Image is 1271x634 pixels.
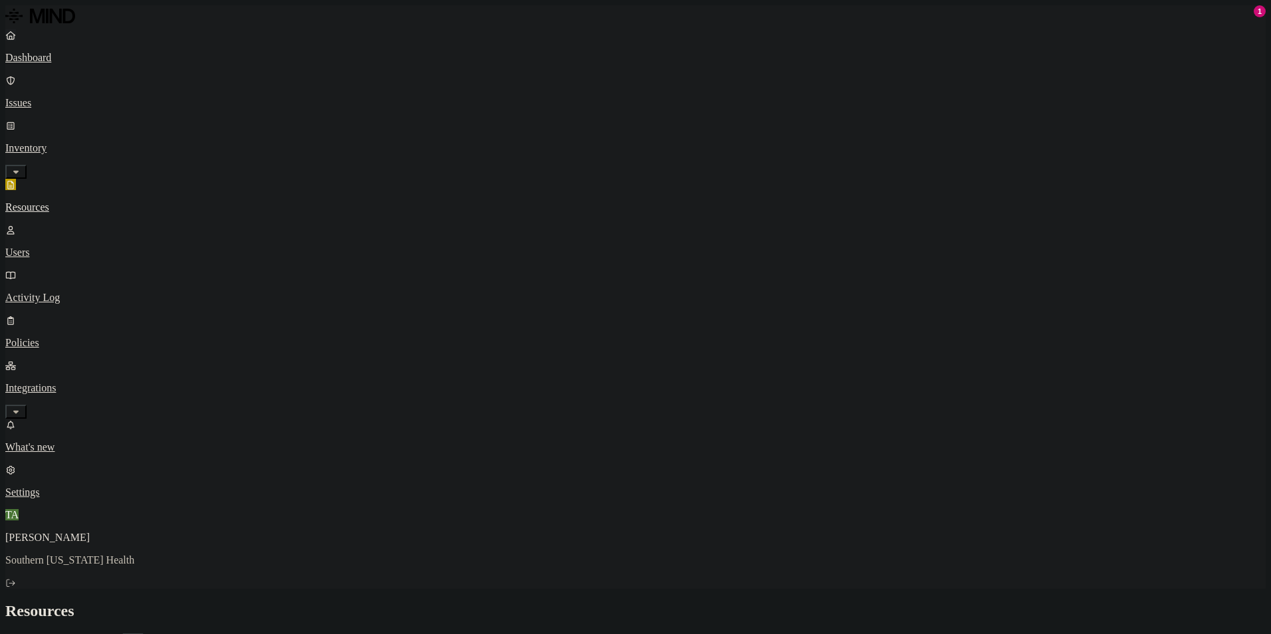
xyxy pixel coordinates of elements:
img: MIND [5,5,75,27]
p: Policies [5,337,1266,349]
p: Issues [5,97,1266,109]
a: Inventory [5,120,1266,177]
a: Integrations [5,360,1266,417]
div: 1 [1254,5,1266,17]
p: Integrations [5,382,1266,394]
p: Southern [US_STATE] Health [5,554,1266,566]
a: Issues [5,74,1266,109]
a: Policies [5,314,1266,349]
p: Dashboard [5,52,1266,64]
a: Activity Log [5,269,1266,304]
a: Resources [5,179,1266,213]
a: What's new [5,419,1266,453]
h2: Resources [5,602,1266,620]
p: Resources [5,201,1266,213]
p: Inventory [5,142,1266,154]
p: Users [5,247,1266,259]
a: Users [5,224,1266,259]
p: What's new [5,441,1266,453]
a: MIND [5,5,1266,29]
span: TA [5,509,19,520]
a: Dashboard [5,29,1266,64]
p: Activity Log [5,292,1266,304]
a: Settings [5,464,1266,498]
p: Settings [5,486,1266,498]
